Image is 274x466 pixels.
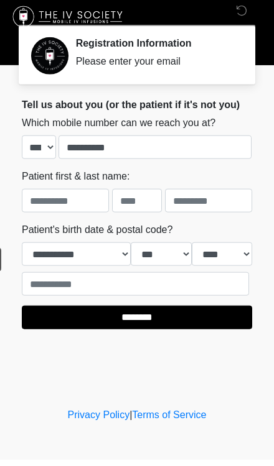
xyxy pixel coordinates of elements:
[76,60,234,75] div: Please enter your email
[68,416,130,426] a: Privacy Policy
[76,43,234,55] h2: Registration Information
[22,229,172,244] label: Patient's birth date & postal code?
[9,9,128,37] img: The IV Society Logo
[31,43,68,81] img: Agent Avatar
[130,416,132,426] a: |
[22,122,215,137] label: Which mobile number can we reach you at?
[22,175,130,190] label: Patient first & last name:
[132,416,206,426] a: Terms of Service
[22,105,252,117] h2: Tell us about you (or the patient if it's not you)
